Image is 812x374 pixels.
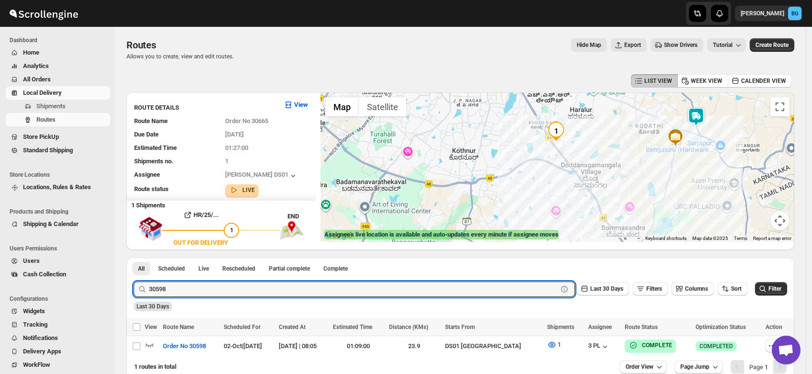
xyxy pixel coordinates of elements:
[541,337,567,352] button: 1
[588,324,612,330] span: Assignee
[558,341,561,348] span: 1
[707,38,746,52] button: Tutorial
[157,339,212,354] button: Order No 30598
[389,324,428,330] span: Distance (KMs)
[158,265,185,272] span: Scheduled
[225,171,298,181] button: [PERSON_NAME] DS01
[23,271,66,278] span: Cash Collection
[134,363,176,370] span: 1 routes in total
[242,187,255,193] b: LIVE
[173,238,228,248] div: OUT FOR DELIVERY
[588,342,610,351] button: 3 PL
[126,53,234,60] p: Allows you to create, view and edit routes.
[23,62,49,69] span: Analytics
[134,171,160,178] span: Assignee
[625,324,658,330] span: Route Status
[10,245,110,252] span: Users Permissions
[149,282,558,297] input: Press enter after typing | Search Eg. Order No 30598
[728,74,792,88] button: CALENDER VIEW
[631,74,678,88] button: LIST VIEW
[194,211,219,218] b: HR/25/...
[134,185,169,193] span: Route status
[749,363,768,371] span: Page
[651,38,703,52] button: Show Drivers
[753,236,791,241] a: Report a map error
[225,144,248,151] span: 01:27:00
[10,295,110,303] span: Configurations
[768,285,781,292] span: Filter
[6,305,110,318] button: Widgets
[699,342,733,350] span: COMPLETED
[6,345,110,358] button: Delivery Apps
[229,185,255,195] button: LIVE
[718,282,747,295] button: Sort
[685,285,708,292] span: Columns
[6,268,110,281] button: Cash Collection
[23,348,61,355] span: Delivery Apps
[224,342,262,350] span: 02-Oct | [DATE]
[713,42,732,48] span: Tutorial
[23,133,59,140] span: Store PickUp
[664,41,698,49] span: Show Drivers
[680,363,709,371] span: Page Jump
[138,265,145,272] span: All
[731,360,787,374] nav: Pagination
[788,7,801,20] span: Brajesh Giri
[646,285,662,292] span: Filters
[696,324,746,330] span: Optimization Status
[755,282,787,295] button: Filter
[134,117,168,125] span: Route Name
[772,336,801,364] div: Open chat
[225,117,268,125] span: Order No 30665
[294,101,308,108] b: View
[6,254,110,268] button: Users
[620,360,667,374] button: Order View
[126,197,165,209] b: 1 Shipments
[677,74,728,88] button: WEEK VIEW
[765,363,768,371] b: 1
[23,220,79,227] span: Shipping & Calendar
[577,41,601,49] span: Hide Map
[577,282,629,295] button: Last 30 Days
[333,341,383,351] div: 01:09:00
[279,324,306,330] span: Created At
[735,6,802,21] button: User menu
[791,11,799,17] text: BG
[624,41,641,49] span: Export
[126,39,156,51] span: Routes
[230,227,233,234] span: 1
[547,324,574,330] span: Shipments
[642,342,672,349] b: COMPLETE
[36,102,66,110] span: Shipments
[278,97,314,113] button: View
[389,341,439,351] div: 23.9
[644,77,672,85] span: LIST VIEW
[225,158,229,165] span: 1
[134,158,173,165] span: Shipments no.
[23,76,51,83] span: All Orders
[6,318,110,331] button: Tracking
[222,265,255,272] span: Rescheduled
[770,211,789,230] button: Map camera controls
[198,265,209,272] span: Live
[269,265,310,272] span: Partial complete
[23,334,58,341] span: Notifications
[280,221,304,239] img: trip_end.png
[691,77,722,85] span: WEEK VIEW
[741,77,786,85] span: CALENDER VIEW
[323,265,348,272] span: Complete
[770,97,789,116] button: Toggle fullscreen view
[6,46,110,59] button: Home
[23,321,47,328] span: Tracking
[359,97,406,116] button: Show satellite imagery
[324,230,559,239] label: Assignee's live location is available and auto-updates every minute if assignee moves
[23,49,39,56] span: Home
[225,131,244,138] span: [DATE]
[692,236,728,241] span: Map data ©2025
[750,38,794,52] button: Create Route
[279,341,327,351] div: [DATE] | 08:05
[6,73,110,86] button: All Orders
[137,303,169,310] span: Last 30 Days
